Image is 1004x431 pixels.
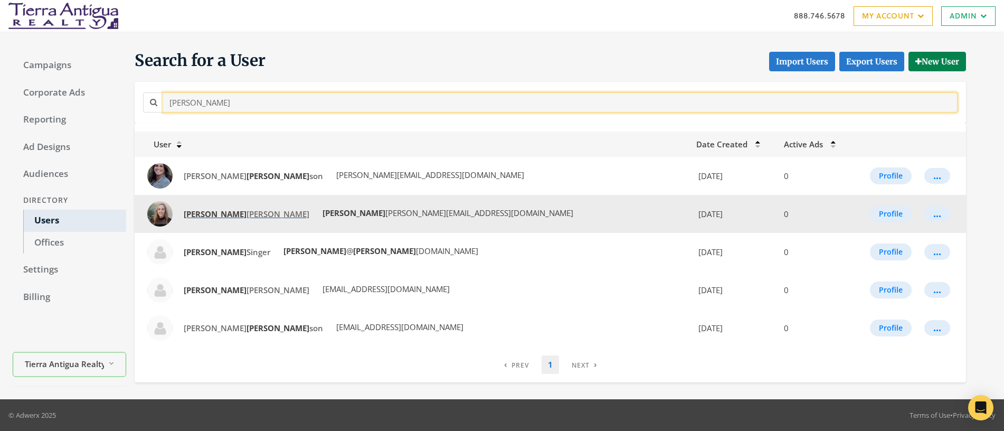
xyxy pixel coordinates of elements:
button: Profile [870,320,912,336]
td: [DATE] [690,157,778,195]
a: Offices [23,232,126,254]
a: Settings [13,259,126,281]
a: My Account [854,6,933,26]
img: Robin Singer profile [147,239,173,265]
div: ... [933,327,941,329]
span: Date Created [696,139,747,149]
a: Terms of Use [910,410,950,420]
td: [DATE] [690,309,778,347]
button: Profile [870,243,912,260]
strong: [PERSON_NAME] [184,285,247,295]
a: 888.746.5678 [794,10,845,21]
a: 1 [542,355,559,374]
span: [PERSON_NAME][EMAIL_ADDRESS][DOMAIN_NAME] [320,208,573,218]
i: Search for a name or email address [150,98,157,106]
a: [PERSON_NAME][PERSON_NAME] [177,204,316,224]
span: Singer [184,247,270,257]
a: Audiences [13,163,126,185]
span: User [141,139,171,149]
td: 0 [778,195,850,233]
nav: pagination [498,355,603,374]
strong: [PERSON_NAME] [247,171,309,181]
button: ... [924,244,950,260]
div: ... [933,213,941,214]
p: © Adwerx 2025 [8,410,56,420]
button: Profile [870,282,912,298]
a: Corporate Ads [13,82,126,104]
button: Profile [870,205,912,222]
input: Search for a name or email address [163,92,958,112]
a: Ad Designs [13,136,126,158]
button: Tierra Antigua Realty [13,352,126,377]
strong: [PERSON_NAME] [283,246,346,256]
button: ... [924,168,950,184]
strong: [PERSON_NAME] [353,246,416,256]
a: [PERSON_NAME]Singer [177,242,277,262]
button: ... [924,282,950,298]
a: [PERSON_NAME][PERSON_NAME]son [177,318,330,338]
a: Users [23,210,126,232]
td: 0 [778,157,850,195]
td: 0 [778,271,850,309]
img: Robin Supalla profile [147,277,173,303]
strong: [PERSON_NAME] [323,208,385,218]
td: [DATE] [690,271,778,309]
a: Privacy Policy [953,410,996,420]
a: Billing [13,286,126,308]
a: Campaigns [13,54,126,77]
img: Stacie Robinson profile [147,315,173,341]
img: Robin Serna profile [147,201,173,227]
span: [PERSON_NAME] son [184,323,323,333]
span: [PERSON_NAME] [184,209,309,219]
a: Admin [941,6,996,26]
img: Mikaela Robinson profile [147,163,173,189]
strong: [PERSON_NAME] [184,209,247,219]
div: ... [933,289,941,291]
strong: [PERSON_NAME] [247,323,309,333]
span: [PERSON_NAME] [184,285,309,295]
a: [PERSON_NAME][PERSON_NAME]son [177,166,330,186]
td: 0 [778,309,850,347]
div: Directory [13,191,126,210]
span: [EMAIL_ADDRESS][DOMAIN_NAME] [334,322,463,332]
a: [PERSON_NAME][PERSON_NAME] [177,280,316,300]
span: Search for a User [135,50,266,71]
div: • [910,410,996,420]
button: Profile [870,167,912,184]
span: @ [DOMAIN_NAME] [281,246,478,256]
button: New User [908,52,966,71]
button: ... [924,320,950,336]
button: ... [924,206,950,222]
span: Active Ads [784,139,823,149]
td: [DATE] [690,195,778,233]
a: Reporting [13,109,126,131]
td: 0 [778,233,850,271]
span: Tierra Antigua Realty [25,358,104,370]
span: [PERSON_NAME] son [184,171,323,181]
a: Export Users [839,52,904,71]
span: [PERSON_NAME][EMAIL_ADDRESS][DOMAIN_NAME] [334,170,524,180]
td: [DATE] [690,233,778,271]
div: Open Intercom Messenger [968,395,993,420]
strong: [PERSON_NAME] [184,247,247,257]
span: [EMAIL_ADDRESS][DOMAIN_NAME] [320,284,450,294]
div: ... [933,175,941,176]
div: ... [933,251,941,252]
img: Adwerx [8,3,118,29]
button: Import Users [769,52,835,71]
